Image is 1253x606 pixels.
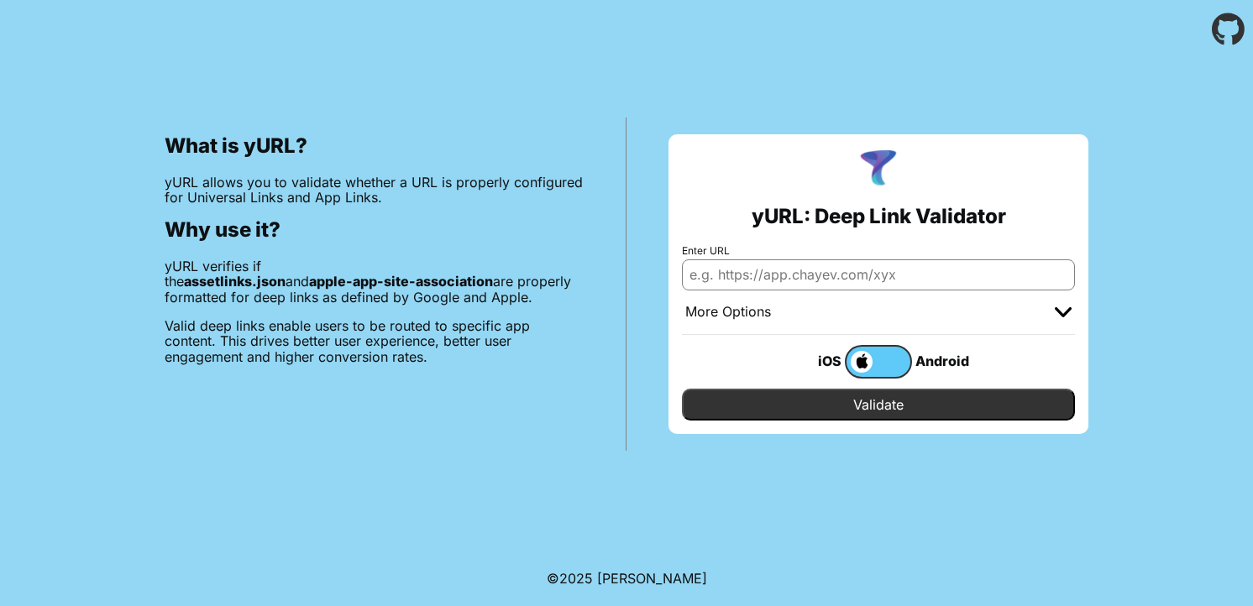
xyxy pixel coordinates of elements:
div: iOS [778,350,845,372]
p: Valid deep links enable users to be routed to specific app content. This drives better user exper... [165,318,584,364]
input: e.g. https://app.chayev.com/xyx [682,259,1075,290]
img: yURL Logo [857,148,900,191]
p: yURL verifies if the and are properly formatted for deep links as defined by Google and Apple. [165,259,584,305]
h2: What is yURL? [165,134,584,158]
b: apple-app-site-association [309,273,493,290]
h2: Why use it? [165,218,584,242]
div: More Options [685,304,771,321]
a: Michael Ibragimchayev's Personal Site [597,570,707,587]
p: yURL allows you to validate whether a URL is properly configured for Universal Links and App Links. [165,175,584,206]
h2: yURL: Deep Link Validator [752,205,1006,228]
footer: © [547,551,707,606]
img: chevron [1055,307,1072,317]
span: 2025 [559,570,593,587]
div: Android [912,350,979,372]
label: Enter URL [682,245,1075,257]
b: assetlinks.json [184,273,286,290]
input: Validate [682,389,1075,421]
